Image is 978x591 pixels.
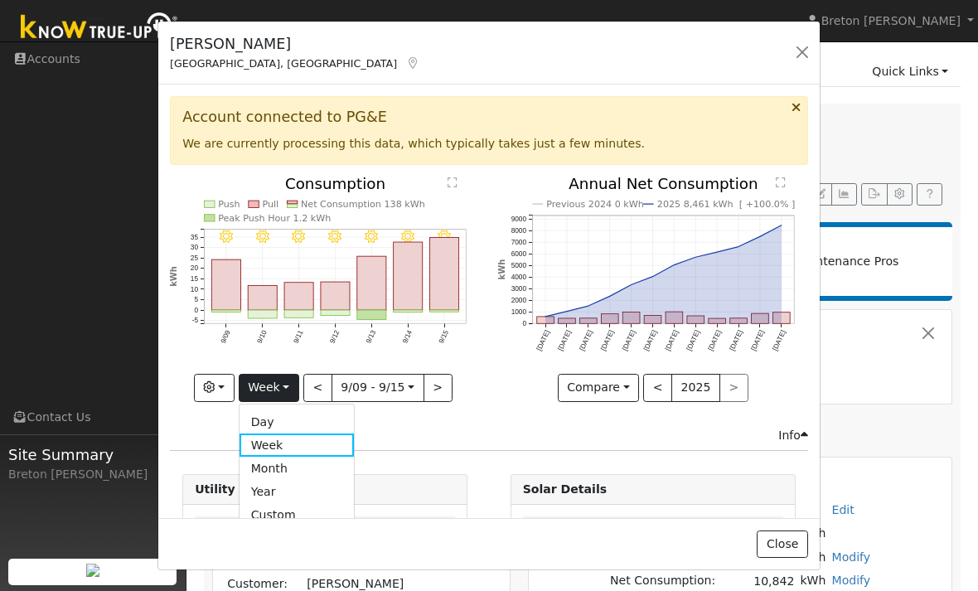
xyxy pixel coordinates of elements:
text: 6000 [511,249,526,258]
text: 20 [191,264,199,272]
text: Peak Push Hour 1.2 kWh [218,213,331,224]
text: [DATE] [555,329,572,352]
circle: onclick="" [672,264,675,266]
button: Close [757,530,807,559]
rect: onclick="" [211,259,240,310]
a: Day [240,410,355,434]
i: 9/10 - MostlyClear [256,230,269,243]
rect: onclick="" [709,318,726,323]
button: 2025 [671,374,720,402]
circle: onclick="" [737,245,739,248]
text: 5 [195,295,199,303]
text: 7000 [511,238,526,246]
text: [DATE] [771,329,787,352]
text: [DATE] [642,329,658,352]
rect: onclick="" [321,310,350,316]
rect: onclick="" [644,315,661,323]
rect: onclick="" [666,312,683,323]
text: Pull [263,199,279,210]
text: [DATE] [577,329,593,352]
button: > [424,374,453,402]
rect: onclick="" [730,318,748,324]
circle: onclick="" [715,250,718,253]
circle: onclick="" [758,235,761,238]
rect: onclick="" [394,242,423,310]
text: 3000 [511,284,526,293]
text: 9/11 [292,328,305,344]
circle: onclick="" [630,283,632,286]
text: Net Consumption 138 kWh [301,199,425,210]
button: 9/09 - 9/15 [332,374,424,402]
circle: onclick="" [694,255,696,258]
h5: [PERSON_NAME] [170,33,420,55]
text: [DATE] [749,329,766,352]
text:  [776,177,786,188]
circle: onclick="" [565,310,568,312]
h3: Account connected to PG&E [182,109,796,126]
circle: onclick="" [587,304,589,307]
strong: Utility Details [195,482,285,496]
text: [DATE] [663,329,680,352]
text: 30 [191,243,199,251]
text: 0 [522,319,526,327]
text: 9/15 [437,328,450,344]
text: -5 [192,316,199,324]
text: Previous 2024 0 kWh [546,199,644,210]
i: 9/15 - Clear [438,230,451,243]
button: Compare [558,374,640,402]
circle: onclick="" [651,275,654,278]
text: 8000 [511,226,526,235]
i: 9/09 - Clear [220,230,233,243]
div: We are currently processing this data, which typically takes just a few minutes. [170,96,808,164]
rect: onclick="" [248,310,277,318]
text: 4000 [511,273,526,281]
button: Week [239,374,299,402]
i: 9/11 - MostlyClear [293,230,306,243]
text: Annual Net Consumption [569,175,758,192]
rect: onclick="" [357,310,386,319]
rect: onclick="" [687,316,704,323]
rect: onclick="" [751,313,768,323]
text: 25 [191,254,199,262]
text: Consumption [285,175,385,192]
button: < [643,374,672,402]
text: 0 [195,306,199,314]
text: 2000 [511,296,526,304]
text: [DATE] [598,329,615,352]
text: 9/09 [219,328,232,344]
text: 9/13 [365,328,378,344]
text: 9/10 [255,328,269,344]
rect: onclick="" [430,237,459,310]
text: 9/14 [401,328,414,344]
circle: onclick="" [544,315,546,317]
rect: onclick="" [357,256,386,310]
text:  [448,177,458,188]
i: 9/13 - Clear [365,230,378,243]
text: 10 [191,285,199,293]
button: < [303,374,332,402]
rect: onclick="" [579,318,597,324]
text: kWh [497,259,506,280]
text: [DATE] [706,329,723,352]
rect: onclick="" [211,310,240,312]
circle: onclick="" [780,224,782,226]
text: 1000 [511,308,526,316]
rect: onclick="" [558,318,575,323]
circle: onclick="" [608,295,611,298]
rect: onclick="" [284,283,313,310]
text: 9000 [511,215,526,223]
strong: Solar Details [523,482,607,496]
rect: onclick="" [321,282,350,310]
a: Week [240,434,355,457]
rect: onclick="" [284,310,313,317]
a: Year [240,480,355,503]
text: [DATE] [685,329,701,352]
td: Inverter [523,516,617,540]
div: Info [778,427,808,444]
a: Map [405,56,420,70]
rect: onclick="" [601,314,618,324]
rect: onclick="" [622,312,640,323]
text: [DATE] [620,329,637,352]
a: Month [240,457,355,480]
rect: onclick="" [394,310,423,312]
